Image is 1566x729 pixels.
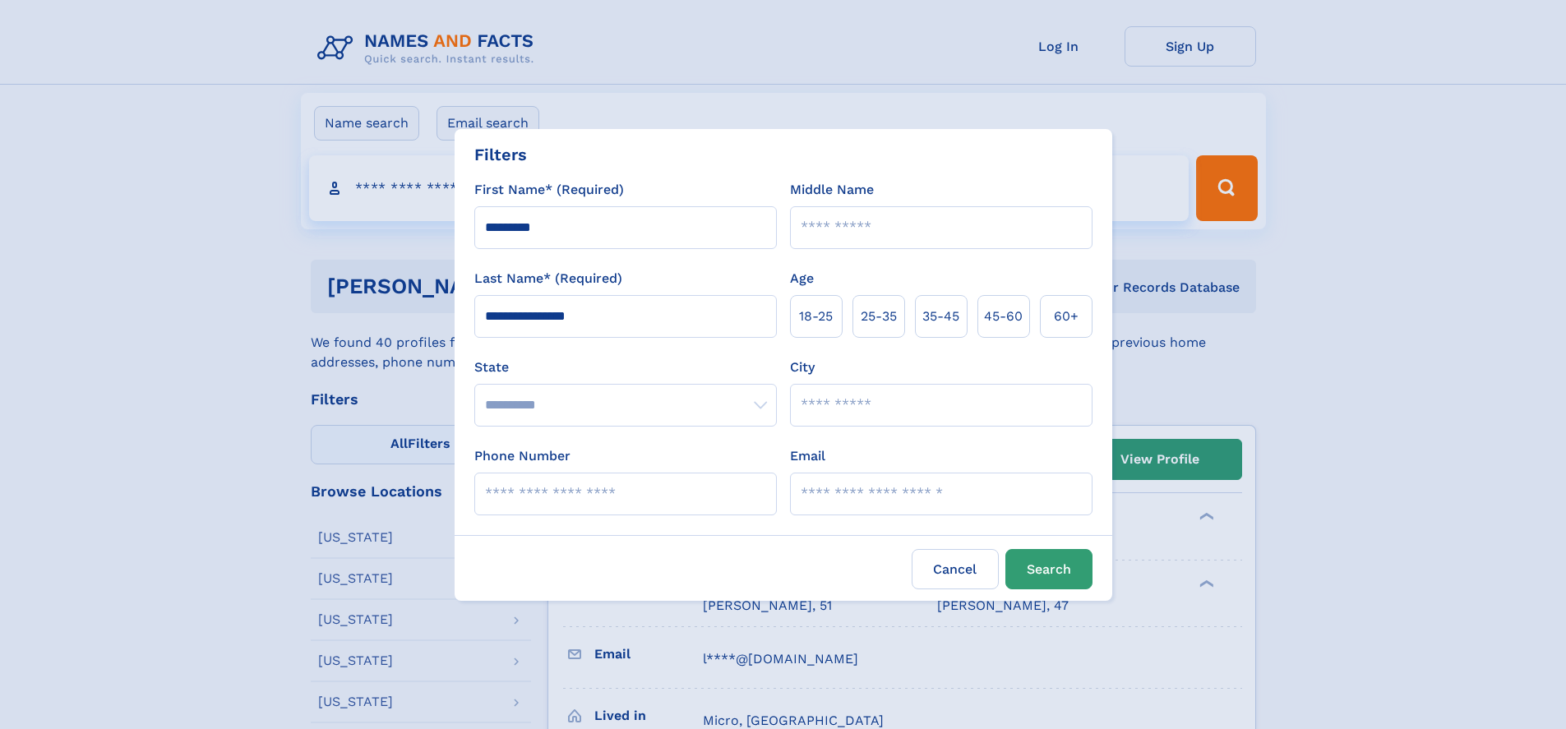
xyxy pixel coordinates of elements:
label: State [474,358,777,377]
label: Age [790,269,814,288]
label: Middle Name [790,180,874,200]
label: Cancel [912,549,999,589]
div: Filters [474,142,527,167]
button: Search [1005,549,1093,589]
label: First Name* (Required) [474,180,624,200]
span: 45‑60 [984,307,1023,326]
span: 35‑45 [922,307,959,326]
label: City [790,358,815,377]
label: Email [790,446,825,466]
label: Phone Number [474,446,571,466]
span: 25‑35 [861,307,897,326]
span: 60+ [1054,307,1079,326]
span: 18‑25 [799,307,833,326]
label: Last Name* (Required) [474,269,622,288]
